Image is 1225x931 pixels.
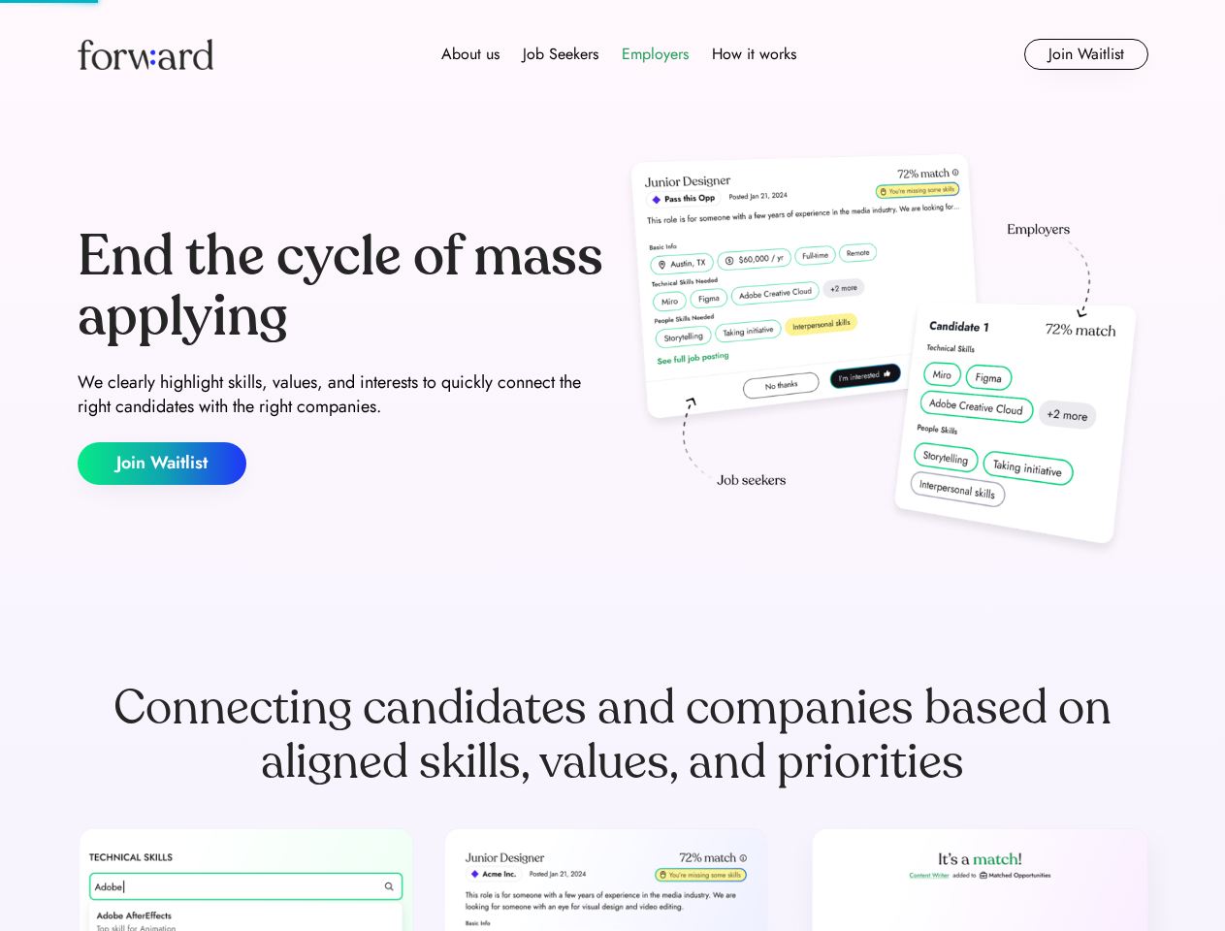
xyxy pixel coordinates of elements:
[78,681,1148,789] div: Connecting candidates and companies based on aligned skills, values, and priorities
[1024,39,1148,70] button: Join Waitlist
[78,370,605,419] div: We clearly highlight skills, values, and interests to quickly connect the right candidates with t...
[78,39,213,70] img: Forward logo
[621,147,1148,564] img: hero-image.png
[712,43,796,66] div: How it works
[622,43,689,66] div: Employers
[523,43,598,66] div: Job Seekers
[441,43,500,66] div: About us
[78,442,246,485] button: Join Waitlist
[78,227,605,346] div: End the cycle of mass applying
